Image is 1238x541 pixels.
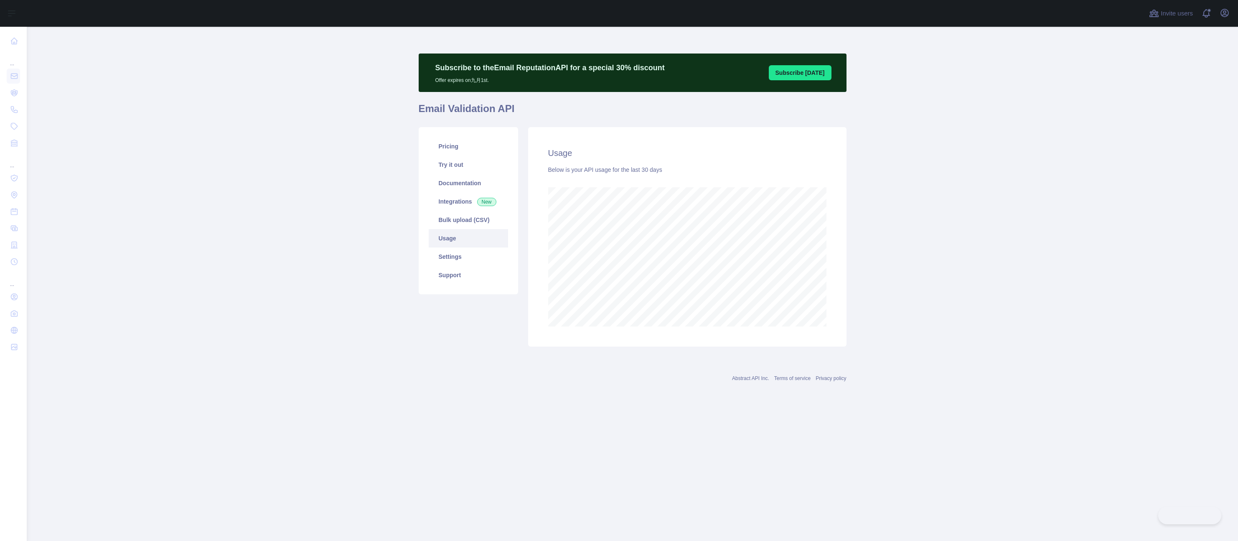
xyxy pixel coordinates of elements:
[774,375,811,381] a: Terms of service
[435,62,665,74] p: Subscribe to the Email Reputation API for a special 30 % discount
[1161,9,1193,18] span: Invite users
[429,229,508,248] a: Usage
[429,192,508,211] a: Integrations New
[816,375,846,381] a: Privacy policy
[7,50,20,67] div: ...
[435,74,665,84] p: Offer expires on 九月 1st.
[429,211,508,229] a: Bulk upload (CSV)
[1158,507,1221,524] iframe: Toggle Customer Support
[1147,7,1195,20] button: Invite users
[7,152,20,169] div: ...
[429,137,508,156] a: Pricing
[477,198,496,206] span: New
[429,174,508,192] a: Documentation
[548,147,826,159] h2: Usage
[7,271,20,288] div: ...
[429,266,508,284] a: Support
[769,65,831,80] button: Subscribe [DATE]
[732,375,769,381] a: Abstract API Inc.
[429,156,508,174] a: Try it out
[548,166,826,174] div: Below is your API usage for the last 30 days
[429,248,508,266] a: Settings
[419,102,847,122] h1: Email Validation API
